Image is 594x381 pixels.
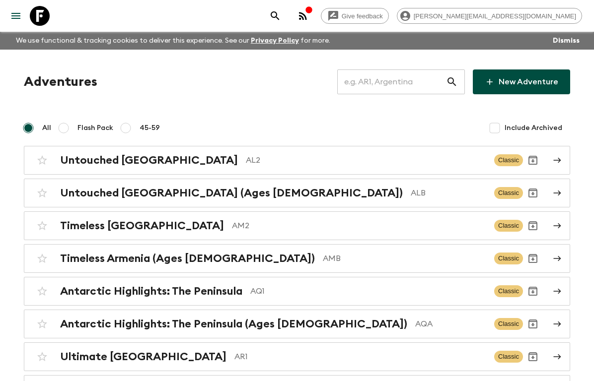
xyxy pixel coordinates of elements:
[250,285,486,297] p: AQ1
[523,150,543,170] button: Archive
[12,32,334,50] p: We use functional & tracking cookies to deliver this experience. See our for more.
[550,34,582,48] button: Dismiss
[246,154,486,166] p: AL2
[411,187,486,199] p: ALB
[523,183,543,203] button: Archive
[415,318,486,330] p: AQA
[24,310,570,338] a: Antarctic Highlights: The Peninsula (Ages [DEMOGRAPHIC_DATA])AQAClassicArchive
[60,285,242,298] h2: Antarctic Highlights: The Peninsula
[523,249,543,268] button: Archive
[494,253,523,264] span: Classic
[24,342,570,371] a: Ultimate [GEOGRAPHIC_DATA]AR1ClassicArchive
[42,123,51,133] span: All
[60,252,315,265] h2: Timeless Armenia (Ages [DEMOGRAPHIC_DATA])
[234,351,486,363] p: AR1
[140,123,160,133] span: 45-59
[505,123,562,133] span: Include Archived
[265,6,285,26] button: search adventures
[24,277,570,306] a: Antarctic Highlights: The PeninsulaAQ1ClassicArchive
[408,12,582,20] span: [PERSON_NAME][EMAIL_ADDRESS][DOMAIN_NAME]
[494,220,523,232] span: Classic
[337,68,446,96] input: e.g. AR1, Argentina
[523,347,543,367] button: Archive
[232,220,486,232] p: AM2
[24,72,97,92] h1: Adventures
[323,253,486,264] p: AMB
[321,8,389,24] a: Give feedback
[494,187,523,199] span: Classic
[24,146,570,175] a: Untouched [GEOGRAPHIC_DATA]AL2ClassicArchive
[251,37,299,44] a: Privacy Policy
[494,318,523,330] span: Classic
[494,351,523,363] span: Classic
[60,187,403,199] h2: Untouched [GEOGRAPHIC_DATA] (Ages [DEMOGRAPHIC_DATA])
[24,244,570,273] a: Timeless Armenia (Ages [DEMOGRAPHIC_DATA])AMBClassicArchive
[24,211,570,240] a: Timeless [GEOGRAPHIC_DATA]AM2ClassicArchive
[494,285,523,297] span: Classic
[523,314,543,334] button: Archive
[397,8,582,24] div: [PERSON_NAME][EMAIL_ADDRESS][DOMAIN_NAME]
[24,179,570,207] a: Untouched [GEOGRAPHIC_DATA] (Ages [DEMOGRAPHIC_DATA])ALBClassicArchive
[60,317,407,330] h2: Antarctic Highlights: The Peninsula (Ages [DEMOGRAPHIC_DATA])
[523,281,543,301] button: Archive
[523,216,543,236] button: Archive
[336,12,388,20] span: Give feedback
[6,6,26,26] button: menu
[494,154,523,166] span: Classic
[473,69,570,94] a: New Adventure
[77,123,113,133] span: Flash Pack
[60,154,238,167] h2: Untouched [GEOGRAPHIC_DATA]
[60,219,224,232] h2: Timeless [GEOGRAPHIC_DATA]
[60,350,226,363] h2: Ultimate [GEOGRAPHIC_DATA]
